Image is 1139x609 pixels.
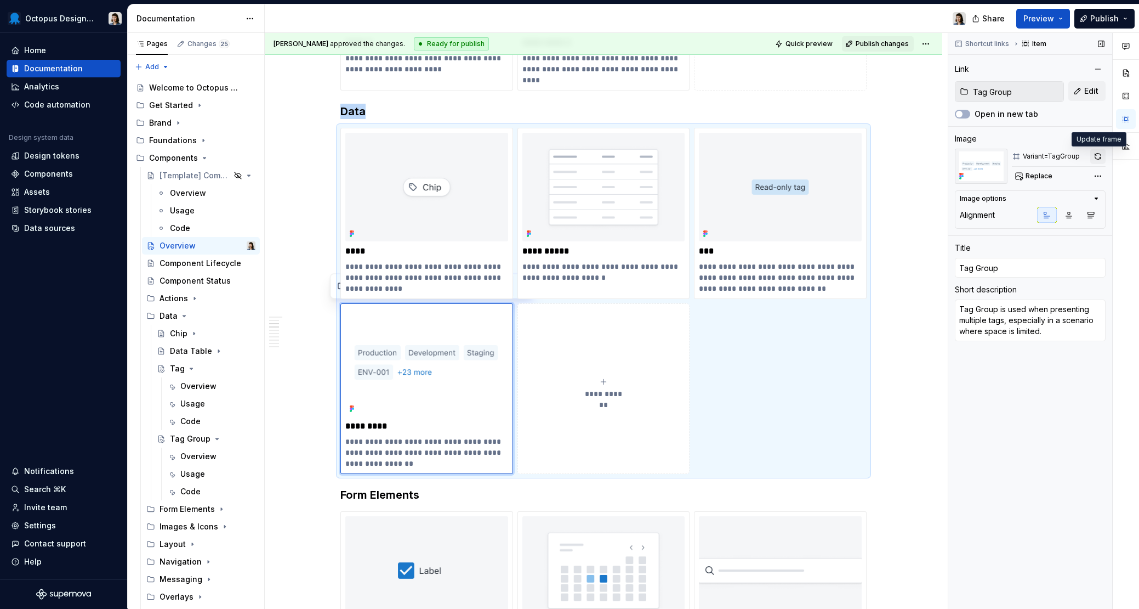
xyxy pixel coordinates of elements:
button: Edit [1068,81,1106,101]
button: Publish changes [842,36,914,52]
div: Storybook stories [24,205,92,216]
div: Pages [136,40,168,48]
div: Design system data [9,133,73,142]
a: Tag [152,360,260,377]
span: approved the changes. [274,40,405,48]
div: Messaging [160,574,202,585]
div: Usage [180,398,205,409]
a: Data Table [152,342,260,360]
a: Data sources [7,219,121,237]
a: Components [7,165,121,183]
div: Help [24,556,42,567]
div: Assets [24,187,50,198]
img: Karolina Szczur [953,12,966,25]
button: Help [7,553,121,571]
div: Welcome to Octopus Design System [149,82,240,93]
button: Share [966,9,1012,29]
div: Foundations [149,135,197,146]
div: Tag [170,363,185,374]
label: Open in new tab [975,109,1038,120]
div: Notifications [24,466,74,477]
div: Changes [187,40,230,48]
span: Add [145,63,159,71]
span: Preview [1023,13,1054,24]
span: Shortcut links [965,40,1009,48]
svg: Supernova Logo [36,589,91,600]
button: Image options [960,194,1101,203]
img: Karolina Szczur [247,241,255,250]
div: Image options [960,194,1006,203]
div: Usage [180,469,205,480]
a: Overview [163,448,260,465]
div: Usage [170,205,195,216]
span: 25 [219,40,230,48]
div: Images & Icons [142,518,260,535]
a: [Template] Component [142,167,260,184]
a: Component Status [142,272,260,290]
a: Overview [152,184,260,202]
div: Component Lifecycle [160,258,241,269]
button: Shortcut links [952,36,1014,52]
button: Preview [1016,9,1070,29]
a: Code [163,483,260,500]
div: Overview [160,240,196,251]
a: Analytics [7,78,121,95]
a: Usage [152,202,260,219]
div: Contact support [24,538,86,549]
div: Data sources [24,223,75,234]
div: Title [955,243,971,253]
div: Code automation [24,99,90,110]
div: Components [149,153,198,163]
a: Chip [152,325,260,342]
button: Contact support [7,535,121,552]
a: Storybook stories [7,201,121,219]
div: Update frame [1072,132,1126,146]
h3: Data [340,104,867,119]
span: Publish changes [856,40,909,48]
div: Data [142,307,260,325]
div: Octopus Design System [25,13,95,24]
div: Components [24,168,73,179]
div: Documentation [136,13,240,24]
div: Actions [142,290,260,307]
a: Usage [163,465,260,483]
div: Overview [180,451,217,462]
div: Form Elements [142,500,260,518]
a: Settings [7,517,121,534]
span: Quick preview [785,40,833,48]
div: [Template] Component [160,170,230,181]
h3: Form Elements [340,487,867,503]
a: Design tokens [7,147,121,165]
div: Variant=TagGroup [1023,152,1080,161]
a: Invite team [7,499,121,516]
div: Code [170,223,190,234]
button: Replace [1012,168,1057,184]
button: Notifications [7,463,121,480]
div: Images & Icons [160,521,218,532]
div: Ready for publish [414,37,489,50]
div: Settings [24,520,56,531]
a: OverviewKarolina Szczur [142,237,260,255]
div: Data [160,311,178,322]
button: Publish [1074,9,1135,29]
button: Add [132,59,173,75]
div: Overlays [160,591,193,602]
span: Edit [1084,86,1098,97]
a: Home [7,42,121,59]
div: Chip [170,328,187,339]
div: Get Started [149,100,193,111]
img: Karolina Szczur [109,12,122,25]
button: Quick preview [772,36,838,52]
div: Tag Group [170,433,210,444]
div: Navigation [160,556,202,567]
div: Component Status [160,275,231,286]
a: Welcome to Octopus Design System [132,79,260,97]
a: Code automation [7,96,121,114]
div: Analytics [24,81,59,92]
div: Foundations [132,132,260,149]
div: Link [955,64,969,75]
img: 2de82437-6b0b-41e9-8843-9b07905833b1.png [699,133,862,241]
div: Overview [170,188,206,199]
div: Short description [955,284,1017,295]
